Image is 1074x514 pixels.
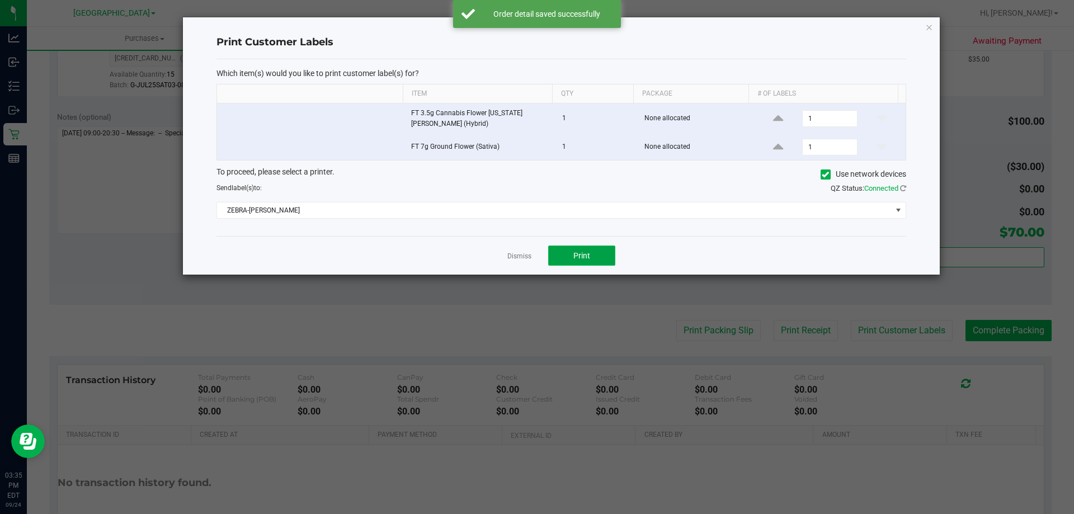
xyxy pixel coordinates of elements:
p: Which item(s) would you like to print customer label(s) for? [216,68,906,78]
td: 1 [555,103,638,134]
td: None allocated [638,134,755,160]
a: Dismiss [507,252,531,261]
th: Item [403,84,552,103]
span: Connected [864,184,898,192]
span: Send to: [216,184,262,192]
span: QZ Status: [831,184,906,192]
td: FT 3.5g Cannabis Flower [US_STATE][PERSON_NAME] (Hybrid) [404,103,555,134]
span: label(s) [232,184,254,192]
th: Package [633,84,748,103]
th: # of labels [748,84,898,103]
div: To proceed, please select a printer. [208,166,915,183]
td: 1 [555,134,638,160]
label: Use network devices [821,168,906,180]
td: FT 7g Ground Flower (Sativa) [404,134,555,160]
iframe: Resource center [11,425,45,458]
div: Order detail saved successfully [481,8,613,20]
h4: Print Customer Labels [216,35,906,50]
th: Qty [552,84,633,103]
span: ZEBRA-[PERSON_NAME] [217,202,892,218]
td: None allocated [638,103,755,134]
span: Print [573,251,590,260]
button: Print [548,246,615,266]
